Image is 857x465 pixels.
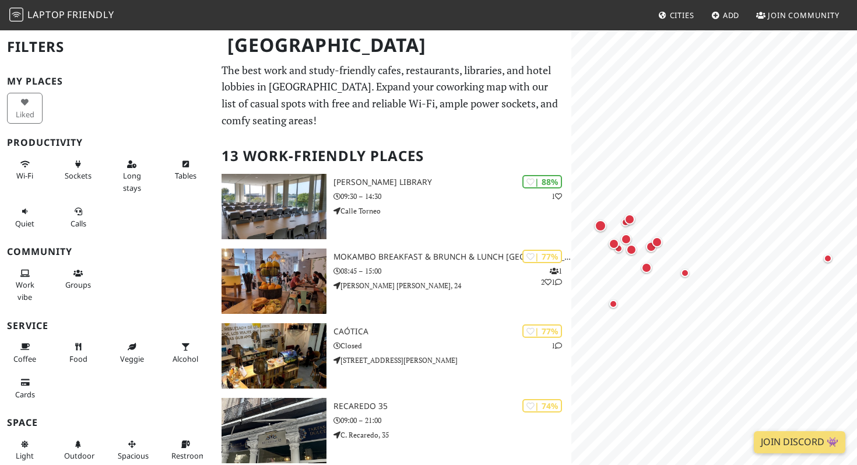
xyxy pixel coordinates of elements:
h3: My Places [7,76,208,87]
span: Video/audio calls [71,218,86,229]
div: Map marker [606,236,621,251]
div: Map marker [644,239,659,254]
h3: Community [7,246,208,257]
p: 08:45 – 15:00 [333,265,571,277]
h3: Recaredo 35 [333,401,571,411]
span: Alcohol [173,354,198,364]
button: Alcohol [168,337,203,368]
button: Quiet [7,202,43,233]
span: Add [723,10,740,20]
button: Sockets [61,155,96,186]
a: Join Community [751,5,844,26]
h2: Filters [7,29,208,65]
img: Caótica [222,323,326,389]
div: Map marker [606,297,620,311]
button: Food [61,337,96,368]
img: LaptopFriendly [9,8,23,22]
span: Credit cards [15,389,35,400]
div: Map marker [592,218,609,234]
div: | 88% [522,175,562,188]
div: Map marker [821,251,835,265]
p: 1 [552,191,562,202]
p: [STREET_ADDRESS][PERSON_NAME] [333,355,571,366]
button: Coffee [7,337,43,368]
p: 1 [552,340,562,351]
a: Join Discord 👾 [754,431,845,453]
div: Map marker [612,242,626,256]
span: Veggie [120,354,144,364]
div: Map marker [619,215,633,229]
h3: [PERSON_NAME] Library [333,177,571,187]
button: Calls [61,202,96,233]
a: Add [707,5,744,26]
button: Cards [7,373,43,404]
p: 09:00 – 21:00 [333,415,571,426]
span: Friendly [67,8,114,21]
div: Map marker [639,260,654,275]
p: Closed [333,340,571,351]
div: Map marker [624,242,639,257]
p: 1 2 1 [541,265,562,288]
h3: Space [7,417,208,428]
p: [PERSON_NAME] [PERSON_NAME], 24 [333,280,571,291]
img: Recaredo 35 [222,398,326,463]
span: Power sockets [65,170,92,181]
div: Map marker [678,266,692,280]
span: Coffee [13,354,36,364]
div: | 77% [522,324,562,338]
button: Tables [168,155,203,186]
span: Long stays [123,170,141,193]
span: Cities [670,10,694,20]
span: Food [69,354,87,364]
h3: Productivity [7,137,208,148]
a: Cities [654,5,699,26]
span: Outdoor area [64,450,94,461]
button: Long stays [114,155,150,197]
p: 09:30 – 14:30 [333,191,571,202]
a: Recaredo 35 | 74% Recaredo 35 09:00 – 21:00 C. Recaredo, 35 [215,398,572,463]
a: Caótica | 77% 1 Caótica Closed [STREET_ADDRESS][PERSON_NAME] [215,323,572,389]
span: Natural light [16,450,34,461]
button: Groups [61,264,96,295]
span: Restroom [171,450,206,461]
div: Map marker [622,212,637,227]
button: Wi-Fi [7,155,43,186]
h3: Mokambo Breakfast & Brunch & Lunch [GEOGRAPHIC_DATA] [333,252,571,262]
img: Felipe González Márquez Library [222,174,326,239]
span: Spacious [118,450,149,461]
span: Work-friendly tables [175,170,196,181]
button: Veggie [114,337,150,368]
div: Map marker [649,235,665,250]
h1: [GEOGRAPHIC_DATA] [218,29,570,61]
div: | 74% [522,399,562,412]
div: Map marker [619,232,634,247]
a: LaptopFriendly LaptopFriendly [9,5,114,26]
div: | 77% [522,250,562,263]
h3: Service [7,320,208,331]
h3: Caótica [333,327,571,337]
h2: 13 Work-Friendly Places [222,138,565,174]
span: Join Community [768,10,840,20]
span: People working [16,279,34,302]
span: Stable Wi-Fi [16,170,33,181]
a: Felipe González Márquez Library | 88% 1 [PERSON_NAME] Library 09:30 – 14:30 Calle Torneo [215,174,572,239]
span: Group tables [65,279,91,290]
p: The best work and study-friendly cafes, restaurants, libraries, and hotel lobbies in [GEOGRAPHIC_... [222,62,565,129]
button: Work vibe [7,264,43,306]
a: Mokambo Breakfast & Brunch & Lunch Sevilla | 77% 121 Mokambo Breakfast & Brunch & Lunch [GEOGRAPH... [215,249,572,314]
p: Calle Torneo [333,205,571,216]
p: C. Recaredo, 35 [333,429,571,440]
span: Quiet [15,218,34,229]
img: Mokambo Breakfast & Brunch & Lunch Sevilla [222,249,326,314]
span: Laptop [27,8,65,21]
